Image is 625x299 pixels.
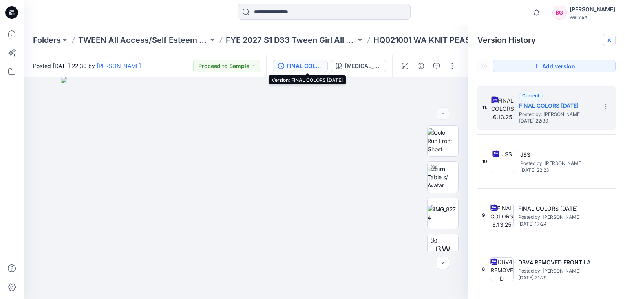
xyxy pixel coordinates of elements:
[518,213,597,221] span: Posted by: Brianna Glick
[519,101,598,110] h5: FINAL COLORS 6.13.25
[226,35,356,46] a: FYE 2027 S1 D33 Tween Girl All Access/Self Esteem
[491,96,514,119] img: FINAL COLORS 6.13.25
[331,60,386,72] button: [MEDICAL_DATA]
[518,275,597,281] span: [DATE] 21:29
[482,104,488,111] span: 11.
[78,35,208,46] a: TWEEN All Access/Self Esteem D33 Girls
[428,205,458,222] img: IMG_8274
[482,158,489,165] span: 10.
[570,5,615,14] div: [PERSON_NAME]
[477,60,490,72] button: Show Hidden Versions
[518,267,597,275] span: Posted by: Brianna Glick
[373,35,504,46] p: HQ021001 WA KNIT PEASANT DRESS
[97,62,141,69] a: [PERSON_NAME]
[415,60,427,72] button: Details
[493,60,616,72] button: Add version
[482,212,487,219] span: 9.
[519,110,598,118] span: Posted by: Mayra Horlick
[606,37,612,43] button: Close
[552,6,567,20] div: BG
[520,167,599,173] span: [DATE] 22:23
[435,242,451,257] span: BW
[520,150,599,160] h5: JSS
[522,93,539,99] span: Current
[519,118,598,124] span: [DATE] 22:30
[477,35,536,45] span: Version History
[518,204,597,213] h5: FINAL COLORS 6.13.25
[33,62,141,70] span: Posted [DATE] 22:30 by
[345,62,381,70] div: [MEDICAL_DATA]
[492,150,515,173] img: JSS
[518,221,597,227] span: [DATE] 17:24
[490,204,514,227] img: FINAL COLORS 6.13.25
[490,257,514,281] img: DBV4 REMOVED FRONT LACE
[520,160,599,167] span: Posted by: Mayra Horlick
[518,258,597,267] h5: DBV4 REMOVED FRONT LACE
[428,165,458,189] img: Turn Table s/ Avatar
[61,77,431,299] img: eyJhbGciOiJIUzI1NiIsImtpZCI6IjAiLCJzbHQiOiJzZXMiLCJ0eXAiOiJKV1QifQ.eyJkYXRhIjp7InR5cGUiOiJzdG9yYW...
[33,35,61,46] a: Folders
[482,266,487,273] span: 8.
[273,60,328,72] button: FINAL COLORS [DATE]
[287,62,323,70] div: FINAL COLORS 6.13.25
[428,128,458,153] img: Color Run Front Ghost
[570,14,615,20] div: Walmart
